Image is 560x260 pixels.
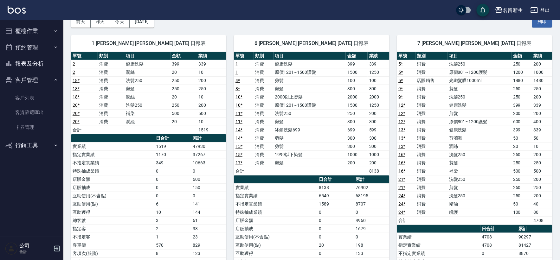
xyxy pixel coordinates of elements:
[512,109,532,117] td: 200
[191,192,226,200] td: 0
[191,183,226,192] td: 150
[191,150,226,159] td: 37267
[154,175,191,183] td: 0
[241,40,382,47] span: 6 [PERSON_NAME] [PERSON_NAME] [DATE] 日報表
[415,200,447,208] td: 消費
[234,52,389,175] table: a dense table
[71,200,154,208] td: 互助使用(點)
[154,216,191,225] td: 3
[492,4,525,17] button: 名留新生
[512,93,532,101] td: 250
[532,126,552,134] td: 339
[532,134,552,142] td: 50
[197,52,227,60] th: 業績
[71,225,154,233] td: 指定客
[197,126,227,134] td: 1519
[98,93,124,101] td: 消費
[447,200,512,208] td: 精油
[171,109,197,117] td: 500
[71,126,98,134] td: 合計
[71,249,154,257] td: 客項次(服務)
[512,150,532,159] td: 250
[346,101,368,109] td: 1500
[415,109,447,117] td: 消費
[447,76,512,85] td: 光纖髮膜1000ml
[368,117,389,126] td: 300
[517,225,552,233] th: 累計
[197,101,227,109] td: 200
[274,117,346,126] td: 剪髮
[517,241,552,249] td: 81427
[274,126,346,134] td: 冰鎮洗髮699
[71,208,154,216] td: 互助獲得
[447,101,512,109] td: 健康洗髮
[532,85,552,93] td: 250
[124,52,171,60] th: 項目
[447,142,512,150] td: 潤絲
[368,76,389,85] td: 100
[98,109,124,117] td: 消費
[447,192,512,200] td: 洗髮250
[415,52,447,60] th: 類別
[3,120,61,135] a: 卡券管理
[397,216,415,225] td: 合計
[480,225,517,233] th: 日合計
[274,76,346,85] td: 剪髮
[447,159,512,167] td: 剪髮
[415,76,447,85] td: 店販銷售
[346,85,368,93] td: 300
[346,134,368,142] td: 300
[532,52,552,60] th: 業績
[354,249,389,257] td: 133
[512,85,532,93] td: 250
[234,233,317,241] td: 互助使用(不含點)
[532,60,552,68] td: 200
[317,208,354,216] td: 0
[354,192,389,200] td: 68195
[532,93,552,101] td: 200
[368,109,389,117] td: 200
[354,225,389,233] td: 1679
[154,183,191,192] td: 0
[317,225,354,233] td: 0
[447,208,512,216] td: 瞬護
[368,85,389,93] td: 300
[397,233,480,241] td: 實業績
[154,233,191,241] td: 1
[415,175,447,183] td: 消費
[415,93,447,101] td: 消費
[19,243,52,249] h5: 公司
[197,76,227,85] td: 200
[234,225,317,233] td: 店販抽成
[397,249,480,257] td: 不指定實業績
[254,150,274,159] td: 消費
[274,142,346,150] td: 剪髮
[274,68,346,76] td: 原價1201~1500護髮
[154,142,191,150] td: 1519
[71,241,154,249] td: 客單價
[71,167,154,175] td: 特殊抽成業績
[346,93,368,101] td: 2000
[368,150,389,159] td: 1000
[415,150,447,159] td: 消費
[234,183,317,192] td: 實業績
[191,216,226,225] td: 61
[154,200,191,208] td: 6
[346,126,368,134] td: 699
[354,175,389,184] th: 累計
[447,167,512,175] td: 補染
[98,52,124,60] th: 類別
[124,68,171,76] td: 潤絲
[415,117,447,126] td: 消費
[124,101,171,109] td: 洗髮250
[274,93,346,101] td: 2000以上燙髮
[317,175,354,184] th: 日合計
[71,52,98,60] th: 單號
[171,76,197,85] td: 250
[254,142,274,150] td: 消費
[254,134,274,142] td: 消費
[480,233,517,241] td: 4708
[397,241,480,249] td: 指定實業績
[171,117,197,126] td: 20
[154,192,191,200] td: 0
